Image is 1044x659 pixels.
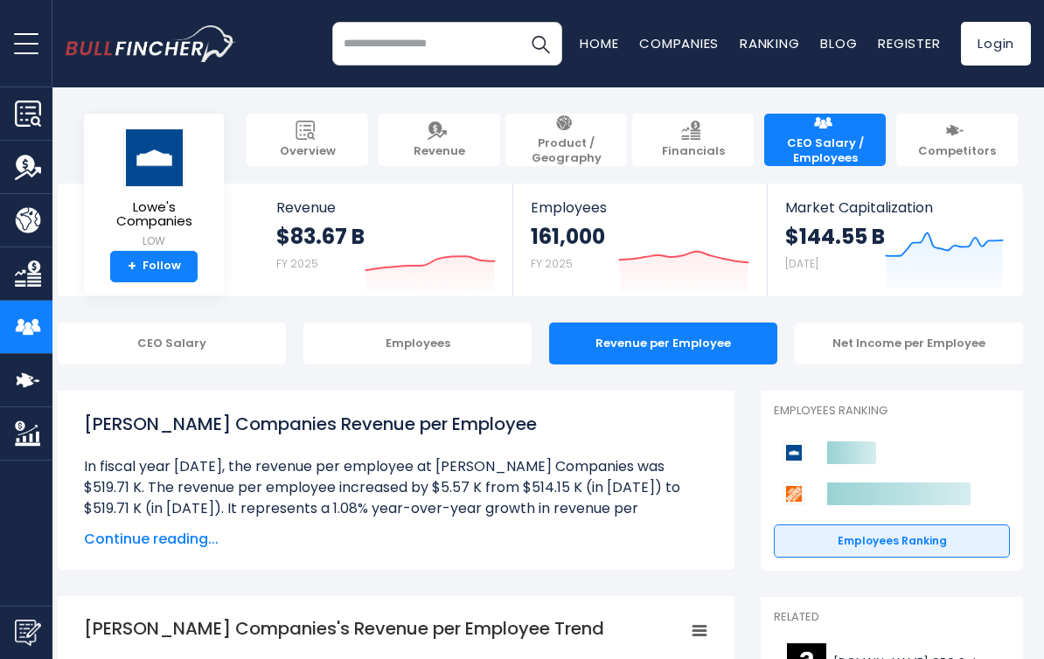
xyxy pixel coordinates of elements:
[276,256,318,271] small: FY 2025
[531,223,605,250] strong: 161,000
[632,114,754,166] a: Financials
[785,223,885,250] strong: $144.55 B
[66,25,236,62] img: bullfincher logo
[896,114,1018,166] a: Competitors
[878,34,940,52] a: Register
[98,233,210,249] small: LOW
[961,22,1031,66] a: Login
[783,482,805,505] img: Home Depot competitors logo
[110,251,198,282] a: +Follow
[774,404,1010,419] p: Employees Ranking
[531,199,748,216] span: Employees
[505,114,627,166] a: Product / Geography
[97,128,211,251] a: Lowe's Companies LOW
[66,25,236,62] a: Go to homepage
[58,323,286,364] div: CEO Salary
[785,256,818,271] small: [DATE]
[740,34,799,52] a: Ranking
[662,144,725,159] span: Financials
[774,610,1010,625] p: Related
[280,144,336,159] span: Overview
[764,114,886,166] a: CEO Salary / Employees
[247,114,368,166] a: Overview
[84,456,708,540] li: In fiscal year [DATE], the revenue per employee at [PERSON_NAME] Companies was $519.71 K. The rev...
[84,411,708,437] h1: [PERSON_NAME] Companies Revenue per Employee
[276,199,496,216] span: Revenue
[549,323,777,364] div: Revenue per Employee
[774,524,1010,558] a: Employees Ranking
[785,199,1004,216] span: Market Capitalization
[639,34,719,52] a: Companies
[773,136,877,166] span: CEO Salary / Employees
[84,616,604,641] tspan: [PERSON_NAME] Companies's Revenue per Employee Trend
[84,529,708,550] span: Continue reading...
[414,144,465,159] span: Revenue
[379,114,500,166] a: Revenue
[918,144,996,159] span: Competitors
[580,34,618,52] a: Home
[795,323,1023,364] div: Net Income per Employee
[531,256,573,271] small: FY 2025
[128,259,136,274] strong: +
[303,323,532,364] div: Employees
[513,184,766,296] a: Employees 161,000 FY 2025
[514,136,618,166] span: Product / Geography
[820,34,857,52] a: Blog
[783,441,805,464] img: Lowe's Companies competitors logo
[98,200,210,229] span: Lowe's Companies
[519,22,562,66] button: Search
[768,184,1021,296] a: Market Capitalization $144.55 B [DATE]
[259,184,513,296] a: Revenue $83.67 B FY 2025
[276,223,365,250] strong: $83.67 B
